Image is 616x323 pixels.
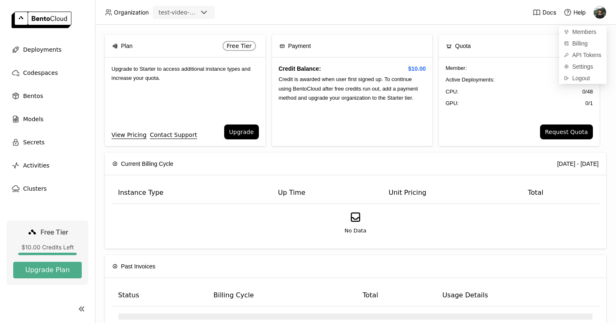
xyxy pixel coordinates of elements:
span: CPU: [445,88,458,96]
a: Secrets [7,134,88,151]
th: Usage Details [436,285,599,306]
span: Bentos [23,91,43,101]
a: Docs [533,8,556,17]
th: Total [521,182,599,204]
span: Members [572,28,596,36]
span: GPU: [445,99,459,108]
span: Member : [445,64,467,72]
a: Free Tier$10.00 Credits LeftUpgrade Plan [7,220,88,285]
span: Clusters [23,184,47,194]
a: Contact Support [150,130,197,139]
span: Secrets [23,137,45,147]
a: Billing [559,38,607,49]
div: Help [564,8,586,17]
div: test-video-app [159,8,197,17]
th: Instance Type [111,182,271,204]
span: Free Tier [227,43,252,49]
span: Settings [572,63,593,70]
span: Upgrade to Starter to access additional instance types and increase your quota. [111,66,251,81]
a: Activities [7,157,88,174]
h4: Credit Balance: [279,64,426,73]
a: View Pricing [111,130,147,139]
span: Current Billing Cycle [121,159,173,168]
div: $10.00 Credits Left [13,244,82,251]
span: Logout [572,74,590,82]
a: Members [559,26,607,38]
span: Organization [114,9,149,16]
span: Activities [23,160,50,170]
span: No Data [345,227,367,235]
input: Selected test-video-app. [198,9,199,17]
span: Deployments [23,45,62,55]
div: [DATE] - [DATE] [557,159,599,168]
span: Free Tier [40,228,68,236]
th: Unit Pricing [382,182,521,204]
img: Victor Aleksandrin [594,6,606,19]
span: Models [23,114,43,124]
a: Bentos [7,88,88,104]
th: Up Time [271,182,382,204]
a: API Tokens [559,49,607,61]
th: Total [356,285,436,306]
img: logo [12,12,71,28]
a: Clusters [7,180,88,197]
span: Credit is awarded when user first signed up. To continue using BentoCloud after free credits run ... [279,76,418,101]
span: Plan [121,41,133,50]
span: 0 / 48 [583,88,593,96]
span: Quota [455,41,471,50]
button: Request Quota [540,124,593,139]
button: Upgrade Plan [13,262,82,278]
span: Codespaces [23,68,58,78]
th: Billing Cycle [207,285,356,306]
span: API Tokens [572,51,602,59]
span: Payment [288,41,311,50]
span: Billing [572,40,588,47]
a: Deployments [7,41,88,58]
span: Active Deployments : [445,76,495,84]
a: Codespaces [7,65,88,81]
span: Past Invoices [121,262,155,271]
a: Models [7,111,88,127]
a: Settings [559,61,607,72]
span: 0 / 1 [585,99,593,108]
span: Docs [543,9,556,16]
th: Status [111,285,207,306]
button: Upgrade [224,124,259,139]
div: Logout [559,72,607,84]
span: $10.00 [408,64,426,73]
span: Help [573,9,586,16]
